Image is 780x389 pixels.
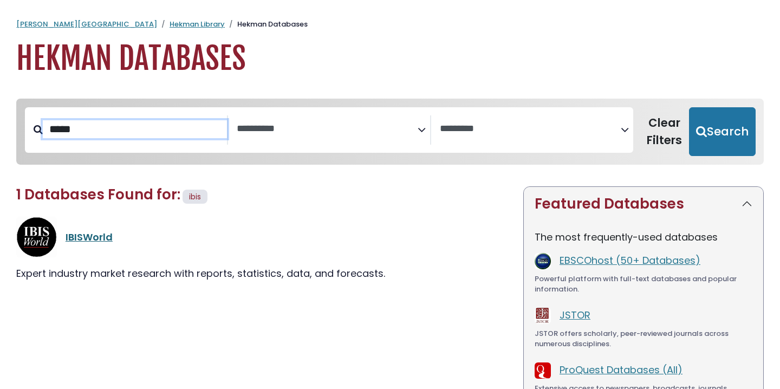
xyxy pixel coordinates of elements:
a: IBISWorld [66,230,113,244]
h1: Hekman Databases [16,41,764,77]
a: EBSCOhost (50+ Databases) [560,254,700,267]
p: The most frequently-used databases [535,230,752,244]
nav: breadcrumb [16,19,764,30]
div: Expert industry market research with reports, statistics, data, and forecasts. [16,266,510,281]
a: ProQuest Databases (All) [560,363,682,377]
button: Submit for Search Results [689,107,756,156]
input: Search database by title or keyword [43,120,227,138]
span: 1 Databases Found for: [16,185,180,204]
button: Featured Databases [524,187,763,221]
div: Powerful platform with full-text databases and popular information. [535,274,752,295]
a: [PERSON_NAME][GEOGRAPHIC_DATA] [16,19,157,29]
button: Clear Filters [640,107,689,156]
li: Hekman Databases [225,19,308,30]
nav: Search filters [16,99,764,165]
div: JSTOR offers scholarly, peer-reviewed journals across numerous disciplines. [535,328,752,349]
span: ibis [189,191,201,202]
textarea: Search [440,124,621,135]
a: JSTOR [560,308,590,322]
a: Hekman Library [170,19,225,29]
textarea: Search [237,124,418,135]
